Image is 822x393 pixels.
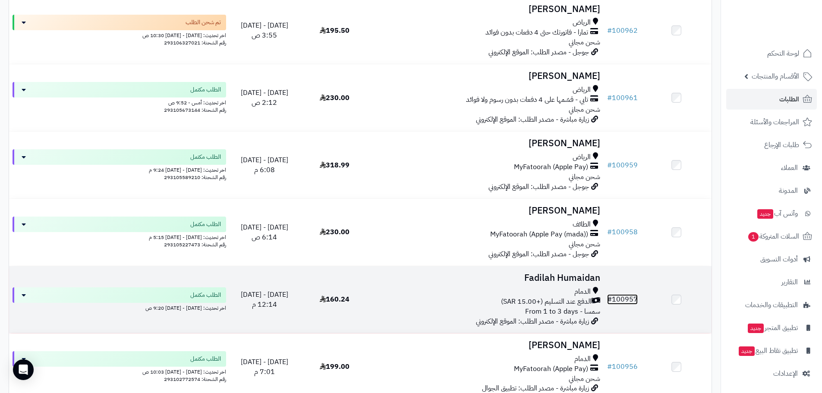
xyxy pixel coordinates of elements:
[607,160,638,170] a: #100959
[190,220,221,229] span: الطلب مكتمل
[241,88,288,108] span: [DATE] - [DATE] 2:12 ص
[757,209,773,219] span: جديد
[747,230,799,242] span: السلات المتروكة
[726,272,817,292] a: التقارير
[373,4,600,14] h3: [PERSON_NAME]
[781,162,798,174] span: العملاء
[13,30,226,39] div: اخر تحديث: [DATE] - [DATE] 10:30 ص
[190,291,221,299] span: الطلب مكتمل
[190,85,221,94] span: الطلب مكتمل
[726,203,817,224] a: وآتس آبجديد
[574,287,591,297] span: الدمام
[726,226,817,247] a: السلات المتروكة1
[569,239,600,249] span: شحن مجاني
[490,230,588,239] span: MyFatoorah (Apple Pay (mada))
[186,18,221,27] span: تم شحن الطلب
[607,25,612,36] span: #
[760,253,798,265] span: أدوات التسويق
[607,362,612,372] span: #
[607,227,612,237] span: #
[466,95,588,105] span: تابي - قسّمها على 4 دفعات بدون رسوم ولا فوائد
[726,340,817,361] a: تطبيق نقاط البيعجديد
[726,249,817,270] a: أدوات التسويق
[320,160,350,170] span: 318.99
[241,222,288,242] span: [DATE] - [DATE] 6:14 ص
[13,367,226,376] div: اخر تحديث: [DATE] - [DATE] 10:03 ص
[607,160,612,170] span: #
[13,97,226,107] div: اخر تحديث: أمس - 9:52 ص
[488,182,589,192] span: جوجل - مصدر الطلب: الموقع الإلكتروني
[607,93,612,103] span: #
[514,162,588,172] span: MyFatoorah (Apple Pay)
[726,363,817,384] a: الإعدادات
[241,20,288,41] span: [DATE] - [DATE] 3:55 ص
[190,153,221,161] span: الطلب مكتمل
[726,112,817,132] a: المراجعات والأسئلة
[320,25,350,36] span: 195.50
[726,157,817,178] a: العملاء
[569,172,600,182] span: شحن مجاني
[726,89,817,110] a: الطلبات
[574,354,591,364] span: الدمام
[569,104,600,115] span: شحن مجاني
[320,294,350,305] span: 160.24
[750,116,799,128] span: المراجعات والأسئلة
[573,18,591,28] span: الرياض
[739,346,755,356] span: جديد
[748,232,759,242] span: 1
[607,93,638,103] a: #100961
[767,47,799,60] span: لوحة التحكم
[748,324,764,333] span: جديد
[573,85,591,95] span: الرياض
[607,294,612,305] span: #
[763,22,814,40] img: logo-2.png
[726,318,817,338] a: تطبيق المتجرجديد
[764,139,799,151] span: طلبات الإرجاع
[241,155,288,175] span: [DATE] - [DATE] 6:08 م
[745,299,798,311] span: التطبيقات والخدمات
[476,114,589,125] span: زيارة مباشرة - مصدر الطلب: الموقع الإلكتروني
[164,106,226,114] span: رقم الشحنة: 293105673144
[373,340,600,350] h3: [PERSON_NAME]
[738,345,798,357] span: تطبيق نقاط البيع
[373,71,600,81] h3: [PERSON_NAME]
[373,273,600,283] h3: Fadilah Humaidan
[320,227,350,237] span: 230.00
[607,294,638,305] a: #100957
[488,47,589,57] span: جوجل - مصدر الطلب: الموقع الإلكتروني
[13,165,226,174] div: اخر تحديث: [DATE] - [DATE] 9:24 م
[514,364,588,374] span: MyFatoorah (Apple Pay)
[320,362,350,372] span: 199.00
[607,25,638,36] a: #100962
[488,249,589,259] span: جوجل - مصدر الطلب: الموقع الإلكتروني
[164,241,226,248] span: رقم الشحنة: 293105227473
[747,322,798,334] span: تطبيق المتجر
[485,28,588,38] span: تمارا - فاتورتك حتى 4 دفعات بدون فوائد
[779,185,798,197] span: المدونة
[164,375,226,383] span: رقم الشحنة: 293102772574
[320,93,350,103] span: 230.00
[13,232,226,241] div: اخر تحديث: [DATE] - [DATE] 5:15 م
[607,227,638,237] a: #100958
[190,355,221,363] span: الطلب مكتمل
[164,173,226,181] span: رقم الشحنة: 293105589210
[607,362,638,372] a: #100956
[726,295,817,315] a: التطبيقات والخدمات
[726,43,817,64] a: لوحة التحكم
[573,152,591,162] span: الرياض
[569,374,600,384] span: شحن مجاني
[573,220,591,230] span: الطائف
[501,297,592,307] span: الدفع عند التسليم (+15.00 SAR)
[752,70,799,82] span: الأقسام والمنتجات
[756,208,798,220] span: وآتس آب
[373,206,600,216] h3: [PERSON_NAME]
[726,135,817,155] a: طلبات الإرجاع
[525,306,600,317] span: سمسا - From 1 to 3 days
[241,357,288,377] span: [DATE] - [DATE] 7:01 م
[476,316,589,327] span: زيارة مباشرة - مصدر الطلب: الموقع الإلكتروني
[773,368,798,380] span: الإعدادات
[373,138,600,148] h3: [PERSON_NAME]
[13,303,226,312] div: اخر تحديث: [DATE] - [DATE] 9:20 ص
[164,39,226,47] span: رقم الشحنة: 293106327021
[13,359,34,380] div: Open Intercom Messenger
